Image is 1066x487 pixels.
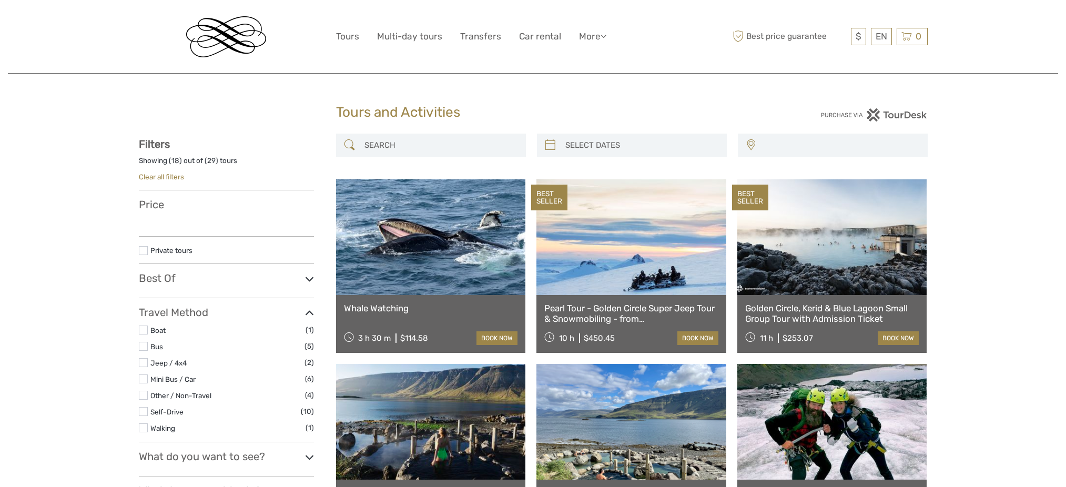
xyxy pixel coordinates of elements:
div: $450.45 [584,333,615,343]
a: Boat [150,326,166,334]
div: BEST SELLER [732,185,768,211]
span: 0 [914,31,923,42]
a: Tours [336,29,359,44]
div: BEST SELLER [531,185,567,211]
a: Walking [150,424,175,432]
a: book now [476,331,517,345]
div: EN [871,28,892,45]
a: book now [878,331,919,345]
span: 3 h 30 m [358,333,391,343]
span: 10 h [559,333,574,343]
label: 29 [207,156,216,166]
img: PurchaseViaTourDesk.png [820,108,927,121]
span: (1) [306,422,314,434]
a: Mini Bus / Car [150,375,196,383]
a: Multi-day tours [377,29,442,44]
a: book now [677,331,718,345]
a: Golden Circle, Kerid & Blue Lagoon Small Group Tour with Admission Ticket [745,303,919,324]
span: Best price guarantee [730,28,848,45]
input: SELECT DATES [561,136,722,155]
span: 11 h [760,333,773,343]
span: (6) [305,373,314,385]
input: SEARCH [360,136,521,155]
a: Jeep / 4x4 [150,359,187,367]
span: (2) [304,357,314,369]
a: Pearl Tour - Golden Circle Super Jeep Tour & Snowmobiling - from [GEOGRAPHIC_DATA] [544,303,718,324]
h3: Travel Method [139,306,314,319]
span: (10) [301,405,314,418]
span: (1) [306,324,314,336]
h3: What do you want to see? [139,450,314,463]
div: $114.58 [400,333,428,343]
span: (4) [305,389,314,401]
div: $253.07 [783,333,813,343]
a: Private tours [150,246,192,255]
a: Car rental [519,29,561,44]
h1: Tours and Activities [336,104,730,121]
a: Clear all filters [139,173,184,181]
h3: Best Of [139,272,314,285]
span: $ [856,31,861,42]
div: Showing ( ) out of ( ) tours [139,156,314,172]
strong: Filters [139,138,170,150]
a: More [579,29,606,44]
a: Bus [150,342,163,351]
a: Whale Watching [344,303,518,313]
span: (5) [304,340,314,352]
a: Self-Drive [150,408,184,416]
a: Transfers [460,29,501,44]
img: Reykjavik Residence [186,16,266,57]
a: Other / Non-Travel [150,391,211,400]
h3: Price [139,198,314,211]
label: 18 [171,156,179,166]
